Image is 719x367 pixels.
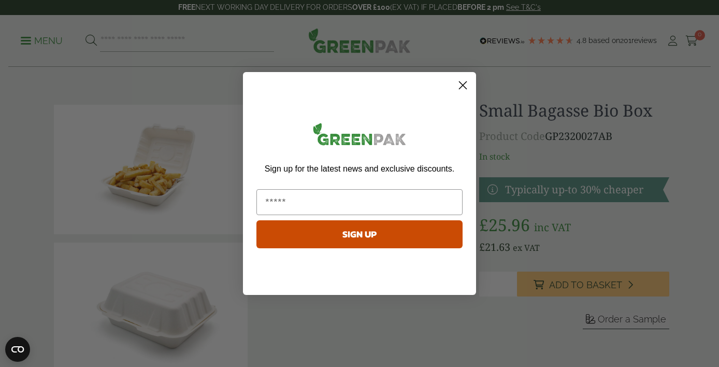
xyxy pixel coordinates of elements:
input: Email [256,189,463,215]
button: Close dialog [454,76,472,94]
img: greenpak_logo [256,119,463,153]
button: Open CMP widget [5,337,30,362]
button: SIGN UP [256,220,463,248]
span: Sign up for the latest news and exclusive discounts. [265,164,454,173]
